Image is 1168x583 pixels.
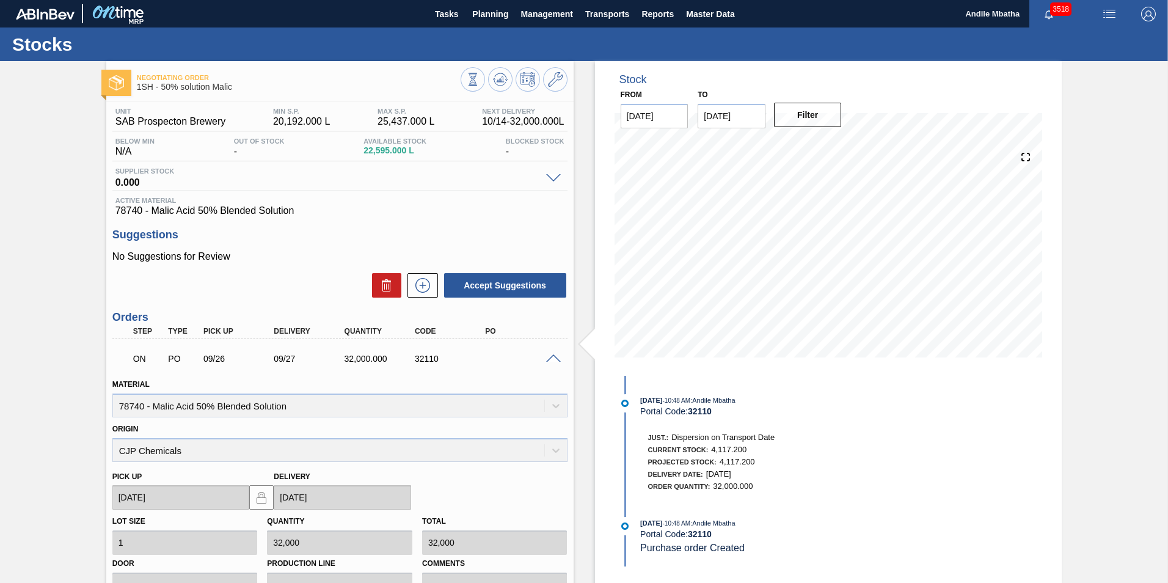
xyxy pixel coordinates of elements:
div: Delete Suggestions [366,273,401,298]
button: Notifications [1029,5,1068,23]
label: Material [112,380,150,389]
span: MIN S.P. [273,108,330,115]
div: 32,000.000 [341,354,420,364]
div: Quantity [341,327,420,335]
p: No Suggestions for Review [112,251,568,262]
div: 09/26/2025 [200,354,279,364]
button: Accept Suggestions [444,273,566,298]
span: 22,595.000 L [363,146,426,155]
span: : Andile Mbatha [690,519,735,527]
strong: 32110 [688,529,712,539]
span: 25,437.000 L [378,116,434,127]
span: Dispersion on Transport Date [671,433,775,442]
span: Current Stock: [648,446,709,453]
span: 4,117.200 [711,445,746,454]
span: Out Of Stock [234,137,285,145]
span: Unit [115,108,226,115]
span: 78740 - Malic Acid 50% Blended Solution [115,205,564,216]
label: to [698,90,707,99]
div: Accept Suggestions [438,272,568,299]
label: Quantity [267,517,304,526]
label: Delivery [274,472,310,481]
span: [DATE] [706,469,731,479]
h1: Stocks [12,37,229,51]
span: - 10:48 AM [663,520,691,527]
div: - [503,137,568,157]
div: 09/27/2025 [271,354,349,364]
div: Code [412,327,491,335]
span: [DATE] [640,519,662,527]
span: - 10:48 AM [663,397,691,404]
div: Delivery [271,327,349,335]
img: Ícone [109,75,124,90]
span: Management [520,7,573,21]
strong: 32110 [688,406,712,416]
div: Pick up [200,327,279,335]
label: Production Line [267,555,412,573]
div: PO [482,327,561,335]
label: Lot size [112,517,145,526]
span: 3518 [1050,2,1071,16]
input: mm/dd/yyyy [621,104,688,128]
span: Transports [585,7,629,21]
span: MAX S.P. [378,108,434,115]
div: Portal Code: [640,529,930,539]
img: atual [621,400,629,407]
div: Purchase order [165,354,202,364]
p: ON [133,354,164,364]
span: 1SH - 50% solution Malic [137,82,461,92]
div: New suggestion [401,273,438,298]
span: 4,117.200 [720,457,755,466]
span: : Andile Mbatha [690,397,735,404]
img: userActions [1102,7,1117,21]
span: SAB Prospecton Brewery [115,116,226,127]
span: Projected Stock: [648,458,717,466]
label: Total [422,517,446,526]
div: Type [165,327,202,335]
span: 32,000.000 [713,482,753,491]
img: locked [254,490,269,505]
span: Blocked Stock [506,137,564,145]
img: atual [621,522,629,530]
input: mm/dd/yyyy [112,485,250,510]
label: Door [112,555,258,573]
span: [DATE] [640,397,662,404]
div: Stock [619,73,647,86]
span: Active Material [115,197,564,204]
span: 20,192.000 L [273,116,330,127]
h3: Suggestions [112,229,568,241]
span: Order Quantity: [648,483,710,490]
span: Available Stock [363,137,426,145]
label: Origin [112,425,139,433]
span: Purchase order Created [640,543,745,553]
img: TNhmsLtSVTkK8tSr43FrP2fwEKptu5GPRR3wAAAABJRU5ErkJggg== [16,9,75,20]
span: Negotiating Order [137,74,461,81]
span: Next Delivery [482,108,564,115]
div: Portal Code: [640,406,930,416]
h3: Orders [112,311,568,324]
span: Planning [472,7,508,21]
span: 0.000 [115,175,540,187]
span: Just.: [648,434,669,441]
div: Negotiating Order [130,345,167,372]
label: From [621,90,642,99]
span: Below Min [115,137,155,145]
span: Delivery Date: [648,471,703,478]
button: Update Chart [488,67,513,92]
span: Reports [641,7,674,21]
button: Go to Master Data / General [543,67,568,92]
div: Step [130,327,167,335]
span: Tasks [433,7,460,21]
input: mm/dd/yyyy [698,104,765,128]
button: Stocks Overview [461,67,485,92]
span: Master Data [686,7,734,21]
span: 10/14 - 32,000.000 L [482,116,564,127]
button: Schedule Inventory [516,67,540,92]
div: 32110 [412,354,491,364]
button: Filter [774,103,842,127]
label: Comments [422,555,568,573]
span: Supplier Stock [115,167,540,175]
button: locked [249,485,274,510]
div: N/A [112,137,158,157]
input: mm/dd/yyyy [274,485,411,510]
